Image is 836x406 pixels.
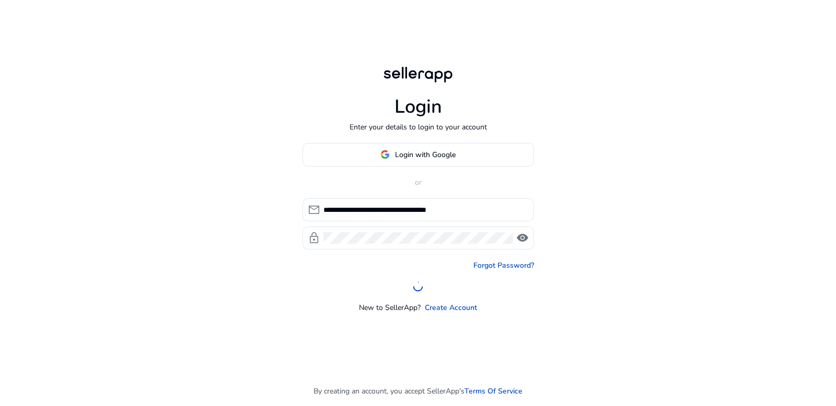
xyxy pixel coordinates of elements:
[359,302,421,313] p: New to SellerApp?
[303,177,534,188] p: or
[473,260,534,271] a: Forgot Password?
[516,232,529,244] span: visibility
[465,386,522,397] a: Terms Of Service
[395,149,456,160] span: Login with Google
[425,302,477,313] a: Create Account
[394,95,442,118] h1: Login
[350,122,487,133] p: Enter your details to login to your account
[380,150,390,159] img: google-logo.svg
[308,232,320,244] span: lock
[308,204,320,216] span: mail
[303,143,534,166] button: Login with Google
